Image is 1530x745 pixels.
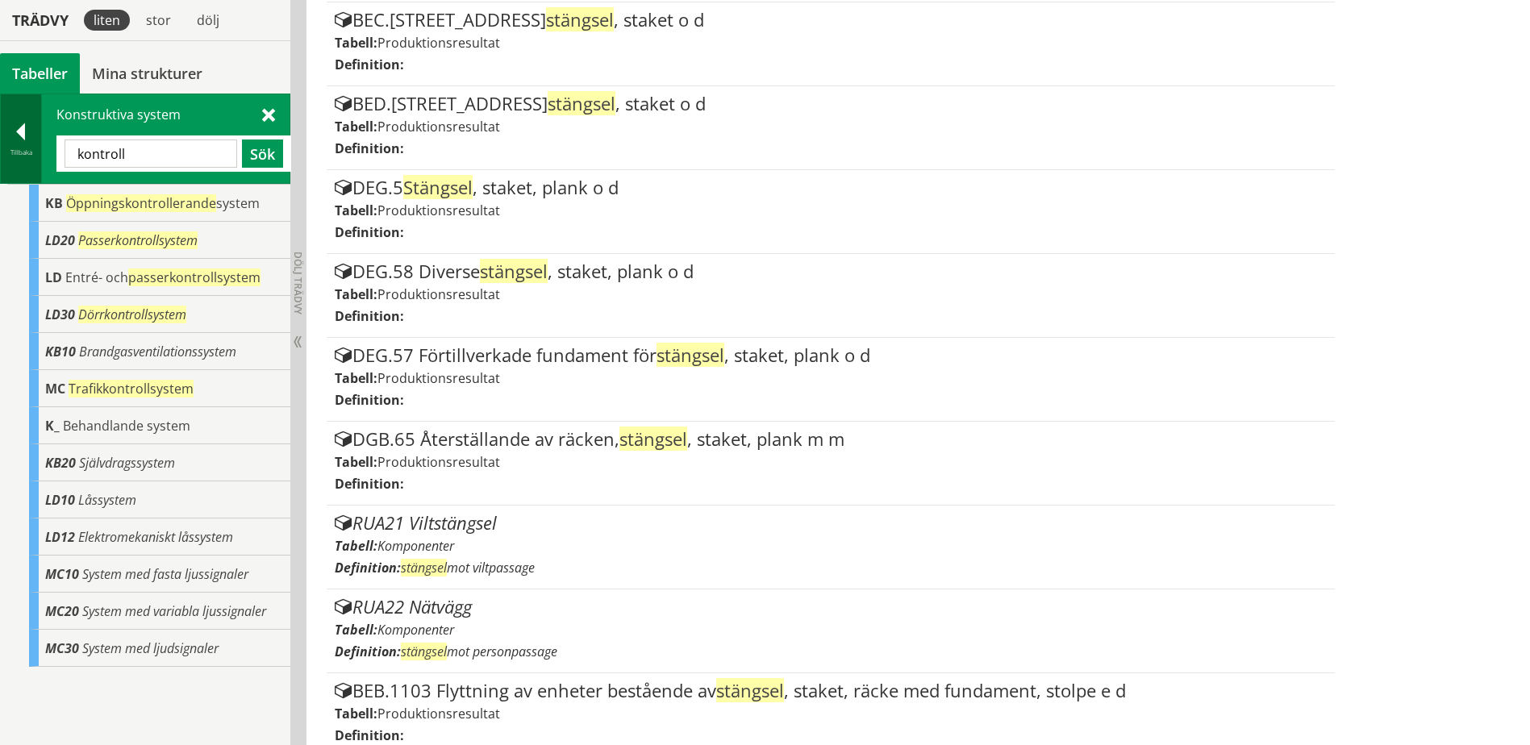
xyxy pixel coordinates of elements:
[45,231,75,249] span: LD20
[377,118,500,135] span: Produktionsresultat
[242,139,283,168] button: Sök
[29,185,290,222] div: Gå till informationssidan för CoClass Studio
[78,491,136,509] span: Låssystem
[82,639,219,657] span: System med ljudsignaler
[65,268,261,286] span: Entré- och
[45,565,79,583] span: MC10
[335,262,1326,281] div: DEG.58 Diverse , staket, plank o d
[29,333,290,370] div: Gå till informationssidan för CoClass Studio
[335,705,377,722] label: Tabell:
[29,370,290,407] div: Gå till informationssidan för CoClass Studio
[377,285,500,303] span: Produktionsresultat
[45,343,76,360] span: KB10
[377,369,500,387] span: Produktionsresultat
[78,306,186,323] span: Dörrkontrollsystem
[45,602,79,620] span: MC20
[546,7,614,31] span: stängsel
[335,178,1326,198] div: DEG.5 , staket, plank o d
[29,407,290,444] div: Gå till informationssidan för CoClass Studio
[29,593,290,630] div: Gå till informationssidan för CoClass Studio
[377,202,500,219] span: Produktionsresultat
[29,481,290,518] div: Gå till informationssidan för CoClass Studio
[377,34,500,52] span: Produktionsresultat
[401,643,447,660] span: stängsel
[335,430,1326,449] div: DGB.65 Återställande av räcken, , staket, plank m m
[3,11,77,29] div: Trädvy
[1,146,41,159] div: Tillbaka
[79,454,175,472] span: Självdragssystem
[335,597,1326,617] div: RUA22 Nätvägg
[45,194,63,212] span: KB
[401,559,535,576] span: mot viltpassage
[401,643,557,660] span: mot personpassage
[29,444,290,481] div: Gå till informationssidan för CoClass Studio
[45,380,65,397] span: MC
[335,10,1326,30] div: BEC.[STREET_ADDRESS] , staket o d
[335,391,404,409] label: Definition:
[136,10,181,31] div: stor
[128,268,261,286] span: passerkontrollsystem
[84,10,130,31] div: liten
[377,621,454,639] span: Komponenter
[262,106,275,123] span: Stäng sök
[335,285,377,303] label: Tabell:
[335,223,404,241] label: Definition:
[335,537,377,555] label: Tabell:
[29,259,290,296] div: Gå till informationssidan för CoClass Studio
[335,118,377,135] label: Tabell:
[335,475,404,493] label: Definition:
[657,343,724,367] span: stängsel
[335,34,377,52] label: Tabell:
[335,202,377,219] label: Tabell:
[29,556,290,593] div: Gå till informationssidan för CoClass Studio
[79,343,236,360] span: Brandgasventilationssystem
[45,528,75,546] span: LD12
[66,194,216,212] span: Öppningskontrollerande
[377,537,454,555] span: Komponenter
[377,453,500,471] span: Produktionsresultat
[78,231,198,249] span: Passerkontrollsystem
[80,53,215,94] a: Mina strukturer
[335,726,404,744] label: Definition:
[335,369,377,387] label: Tabell:
[335,559,401,576] label: Definition:
[335,346,1326,365] div: DEG.57 Förtillverkade fundament för , staket, plank o d
[29,518,290,556] div: Gå till informationssidan för CoClass Studio
[291,252,305,314] span: Dölj trädvy
[480,259,548,283] span: stängsel
[335,307,404,325] label: Definition:
[45,454,76,472] span: KB20
[82,565,248,583] span: System med fasta ljussignaler
[78,528,233,546] span: Elektromekaniskt låssystem
[335,94,1326,114] div: BED.[STREET_ADDRESS] , staket o d
[82,602,266,620] span: System med variabla ljussignaler
[29,296,290,333] div: Gå till informationssidan för CoClass Studio
[45,417,60,435] span: K_
[29,630,290,667] div: Gå till informationssidan för CoClass Studio
[45,268,62,286] span: LD
[335,643,401,660] label: Definition:
[335,453,377,471] label: Tabell:
[548,91,615,115] span: stängsel
[45,491,75,509] span: LD10
[29,222,290,259] div: Gå till informationssidan för CoClass Studio
[716,678,784,702] span: stängsel
[187,10,229,31] div: dölj
[335,621,377,639] label: Tabell:
[377,705,500,722] span: Produktionsresultat
[401,559,447,576] span: stängsel
[63,417,190,435] span: Behandlande system
[45,306,75,323] span: LD30
[65,139,237,168] input: Sök
[403,175,473,199] span: Stängsel
[335,514,1326,533] div: RUA21 Viltstängsel
[619,427,687,451] span: stängsel
[66,194,260,212] span: system
[69,380,194,397] span: Trafikkontrollsystem
[45,639,79,657] span: MC30
[335,56,404,73] label: Definition:
[335,139,404,157] label: Definition:
[42,94,290,183] div: Konstruktiva system
[335,681,1326,701] div: BEB.1103 Flyttning av enheter bestående av , staket, räcke med fundament, stolpe e d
